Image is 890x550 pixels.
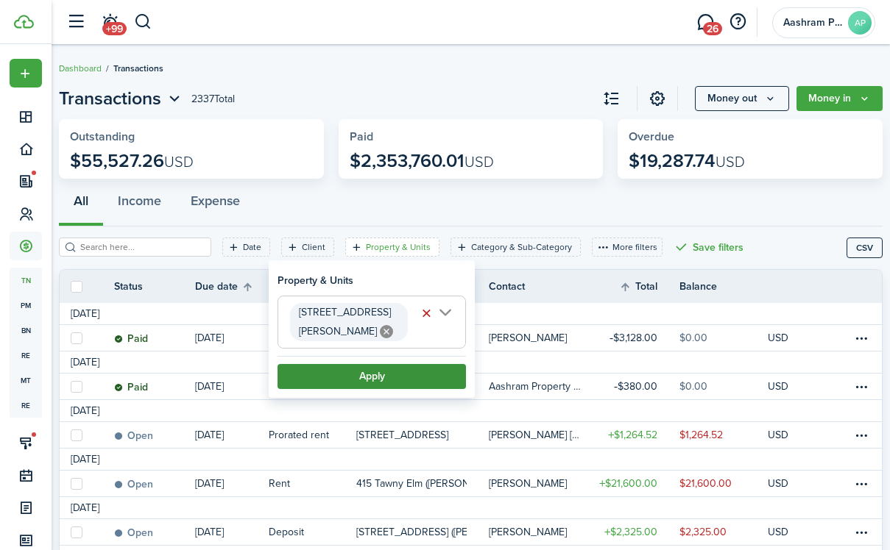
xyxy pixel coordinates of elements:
[768,524,788,540] p: USD
[608,427,657,443] table-amount-title: $1,264.52
[195,374,269,399] a: [DATE]
[610,330,657,346] table-amount-title: $3,128.00
[629,151,745,171] p: $19,287.74
[679,279,768,294] th: Balance
[60,403,110,418] td: [DATE]
[356,519,488,545] a: [STREET_ADDRESS] ([PERSON_NAME])
[674,238,744,257] button: Save filters
[113,62,163,75] span: Transactions
[10,318,42,343] a: bn
[679,325,768,351] a: $0.00
[679,330,707,346] table-amount-description: $0.00
[10,368,42,393] a: mt
[679,524,727,540] table-amount-description: $2,325.00
[278,364,466,389] button: Apply
[59,85,184,112] button: Transactions
[60,354,110,370] td: [DATE]
[10,268,42,293] a: tn
[451,238,581,257] filter-tag: Open filter
[59,85,161,112] span: Transactions
[679,519,768,545] a: $2,325.00
[195,325,269,351] a: [DATE]
[471,240,572,254] filter-tag-label: Category & Sub-Category
[604,524,657,540] table-amount-title: $2,325.00
[797,86,883,111] button: Money in
[356,471,488,496] a: 415 Tawny Elm ([PERSON_NAME] and [PERSON_NAME])
[195,471,269,496] a: [DATE]
[195,379,224,394] p: [DATE]
[195,476,224,491] p: [DATE]
[62,8,90,36] button: Open sidebar
[345,238,439,257] filter-tag: Open filter
[281,238,334,257] filter-tag: Open filter
[195,519,269,545] a: [DATE]
[134,10,152,35] button: Search
[489,519,591,545] a: [PERSON_NAME]
[797,86,883,111] button: Open menu
[114,382,148,393] status: Paid
[176,182,255,226] button: Expense
[489,471,591,496] a: [PERSON_NAME]
[679,471,768,496] a: $21,600.00
[619,278,679,296] th: Sort
[679,374,768,399] a: $0.00
[489,429,582,441] table-profile-info-text: [PERSON_NAME] [PERSON_NAME]
[768,476,788,491] p: USD
[725,10,750,35] button: Open resource center
[269,427,329,443] table-info-title: Prorated rent
[350,151,494,171] p: $2,353,760.01
[489,279,591,294] th: Contact
[356,524,466,540] p: [STREET_ADDRESS] ([PERSON_NAME])
[599,476,657,491] table-amount-title: $21,600.00
[489,422,591,448] a: [PERSON_NAME] [PERSON_NAME]
[691,4,719,41] a: Messaging
[243,240,261,254] filter-tag-label: Date
[489,478,567,490] table-profile-info-text: [PERSON_NAME]
[679,427,723,443] table-amount-description: $1,264.52
[591,422,679,448] a: $1,264.52
[716,151,745,173] span: USD
[465,151,494,173] span: USD
[59,62,102,75] a: Dashboard
[768,519,808,545] a: USD
[10,393,42,418] a: re
[366,240,431,254] filter-tag-label: Property & Units
[489,381,582,393] table-profile-info-text: Aashram Property Management
[10,293,42,318] a: pm
[695,86,789,111] button: Open menu
[60,500,110,515] td: [DATE]
[269,471,356,496] a: Rent
[60,451,110,467] td: [DATE]
[302,240,325,254] filter-tag-label: Client
[77,240,206,254] input: Search here...
[191,91,235,107] header-page-total: 2337 Total
[195,427,224,443] p: [DATE]
[70,151,194,171] p: $55,527.26
[269,524,304,540] table-info-title: Deposit
[114,471,195,496] a: Open
[489,374,591,399] a: Aashram Property Management
[629,130,872,143] widget-stats-title: Overdue
[679,422,768,448] a: $1,264.52
[195,278,269,296] th: Sort
[195,524,224,540] p: [DATE]
[269,476,290,491] table-info-title: Rent
[768,427,788,443] p: USD
[222,238,270,257] filter-tag: Open filter
[768,330,788,346] p: USD
[591,471,679,496] a: $21,600.00
[847,238,883,258] button: CSV
[59,85,184,112] button: Open menu
[489,325,591,351] a: [PERSON_NAME]
[269,519,356,545] a: Deposit
[489,332,567,344] table-profile-info-text: [PERSON_NAME]
[768,471,808,496] a: USD
[96,4,124,41] a: Notifications
[114,333,148,345] status: Paid
[768,422,808,448] a: USD
[114,519,195,545] a: Open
